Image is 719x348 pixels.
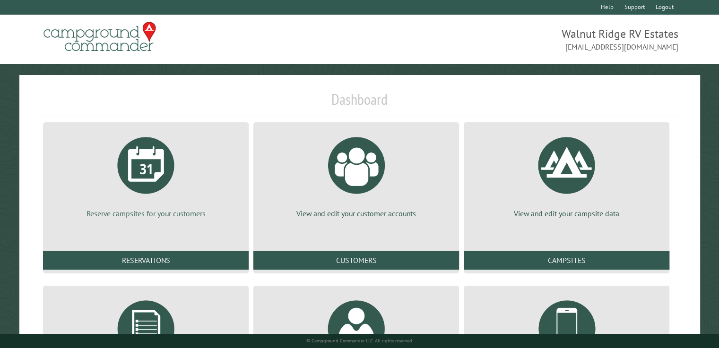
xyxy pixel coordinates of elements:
[464,251,669,270] a: Campsites
[475,130,658,219] a: View and edit your campsite data
[41,18,159,55] img: Campground Commander
[41,90,678,116] h1: Dashboard
[265,130,448,219] a: View and edit your customer accounts
[306,338,413,344] small: © Campground Commander LLC. All rights reserved.
[253,251,459,270] a: Customers
[265,208,448,219] p: View and edit your customer accounts
[475,208,658,219] p: View and edit your campsite data
[360,26,678,52] span: Walnut Ridge RV Estates [EMAIL_ADDRESS][DOMAIN_NAME]
[54,130,237,219] a: Reserve campsites for your customers
[54,208,237,219] p: Reserve campsites for your customers
[43,251,249,270] a: Reservations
